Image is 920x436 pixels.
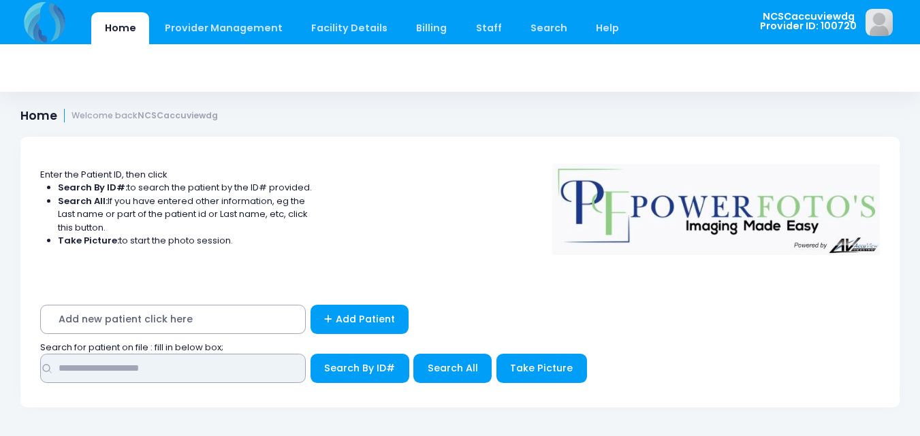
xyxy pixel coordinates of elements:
[58,234,313,248] li: to start the photo session.
[40,341,223,354] span: Search for patient on file : fill in below box;
[138,110,218,121] strong: NCSCaccuviewdg
[58,181,313,195] li: to search the patient by the ID# provided.
[58,195,313,235] li: If you have entered other information, eg the Last name or part of the patient id or Last name, e...
[403,12,460,44] a: Billing
[517,12,580,44] a: Search
[40,305,306,334] span: Add new patient click here
[58,181,127,194] strong: Search By ID#:
[583,12,633,44] a: Help
[311,354,409,383] button: Search By ID#
[58,234,119,247] strong: Take Picture:
[72,111,218,121] small: Welcome back
[546,154,887,255] img: Logo
[40,168,168,181] span: Enter the Patient ID, then click
[462,12,515,44] a: Staff
[298,12,401,44] a: Facility Details
[413,354,492,383] button: Search All
[311,305,409,334] a: Add Patient
[324,361,395,375] span: Search By ID#
[58,195,108,207] strong: Search All:
[510,361,573,375] span: Take Picture
[428,361,478,375] span: Search All
[151,12,296,44] a: Provider Management
[91,12,149,44] a: Home
[20,109,218,123] h1: Home
[866,9,893,36] img: image
[496,354,587,383] button: Take Picture
[760,12,857,31] span: NCSCaccuviewdg Provider ID: 100720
